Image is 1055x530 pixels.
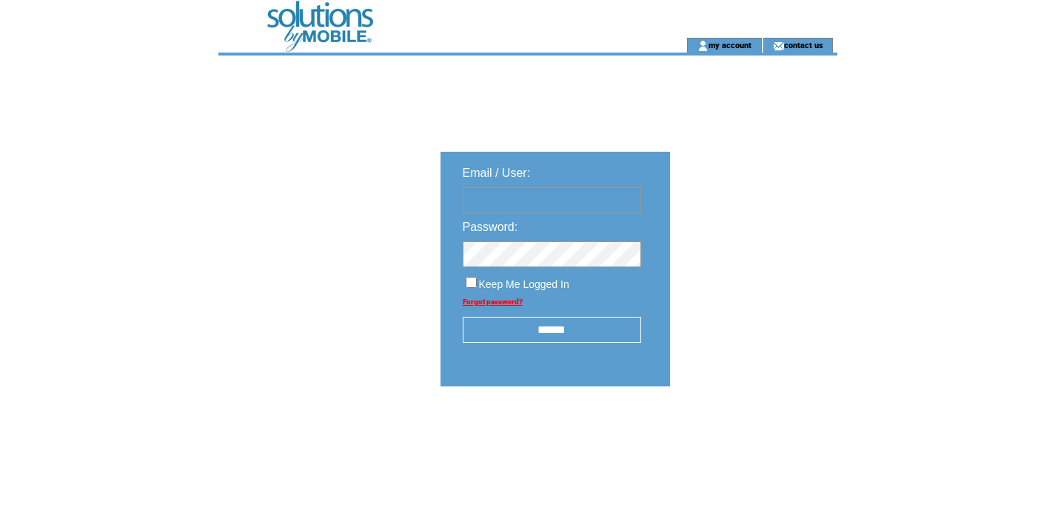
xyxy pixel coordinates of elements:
[773,40,784,52] img: contact_us_icon.gif;jsessionid=4F54228037D37D9EA5CB4C1AE4731151
[463,298,523,306] a: Forgot password?
[709,40,751,50] a: my account
[784,40,823,50] a: contact us
[463,221,518,233] span: Password:
[479,278,569,290] span: Keep Me Logged In
[463,167,531,179] span: Email / User:
[713,423,787,442] img: transparent.png;jsessionid=4F54228037D37D9EA5CB4C1AE4731151
[697,40,709,52] img: account_icon.gif;jsessionid=4F54228037D37D9EA5CB4C1AE4731151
